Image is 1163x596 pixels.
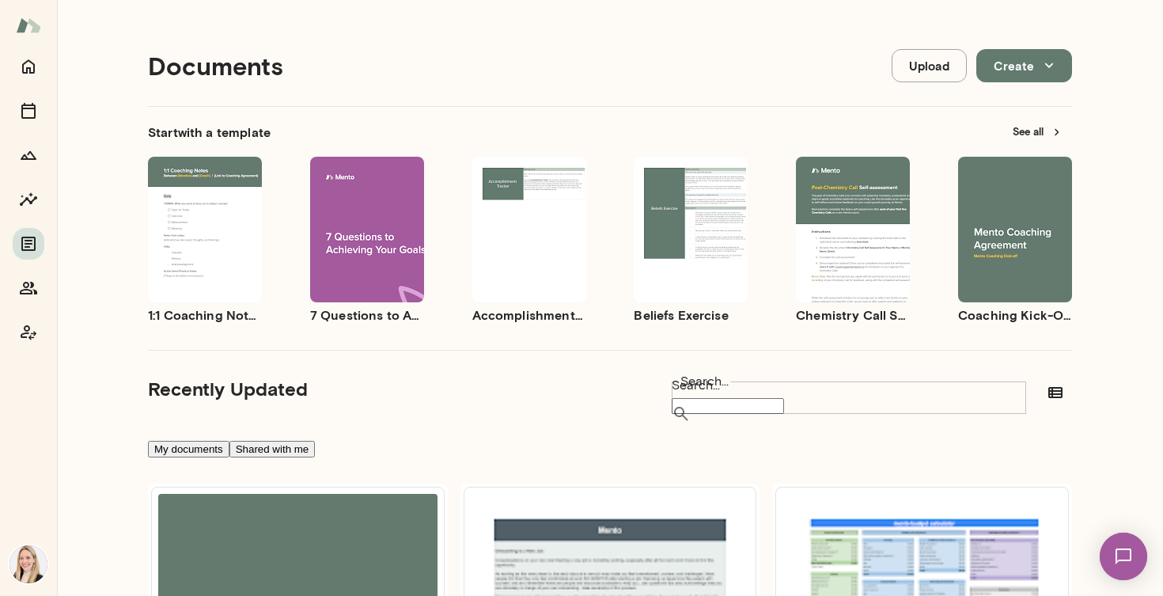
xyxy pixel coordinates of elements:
button: Documents [13,228,44,260]
button: Insights [13,184,44,215]
h4: Documents [148,51,283,81]
h6: Beliefs Exercise [634,306,748,325]
button: Create [976,49,1072,82]
label: Search... [672,376,1026,395]
button: Members [13,272,44,304]
button: Home [13,51,44,82]
img: Anna Syrkis [9,545,47,583]
button: Coach app [13,317,44,348]
img: Mento [16,10,41,40]
h6: Chemistry Call Self-Assessment [Coaches only] [796,306,910,325]
h6: Start with a template [148,123,271,142]
div: documents tabs [148,439,1072,458]
h6: Coaching Kick-Off | Coaching Agreement [958,306,1072,325]
h6: Accomplishment Tracker [472,306,586,325]
button: My documents [148,441,229,457]
button: Shared with me [229,441,316,457]
h5: Recently Updated [148,376,308,401]
h6: 1:1 Coaching Notes [148,306,262,325]
button: Upload [892,49,967,82]
h6: 7 Questions to Achieving Your Goals [310,306,424,325]
button: Growth Plan [13,139,44,171]
button: See all [1003,120,1072,144]
button: Sessions [13,95,44,127]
